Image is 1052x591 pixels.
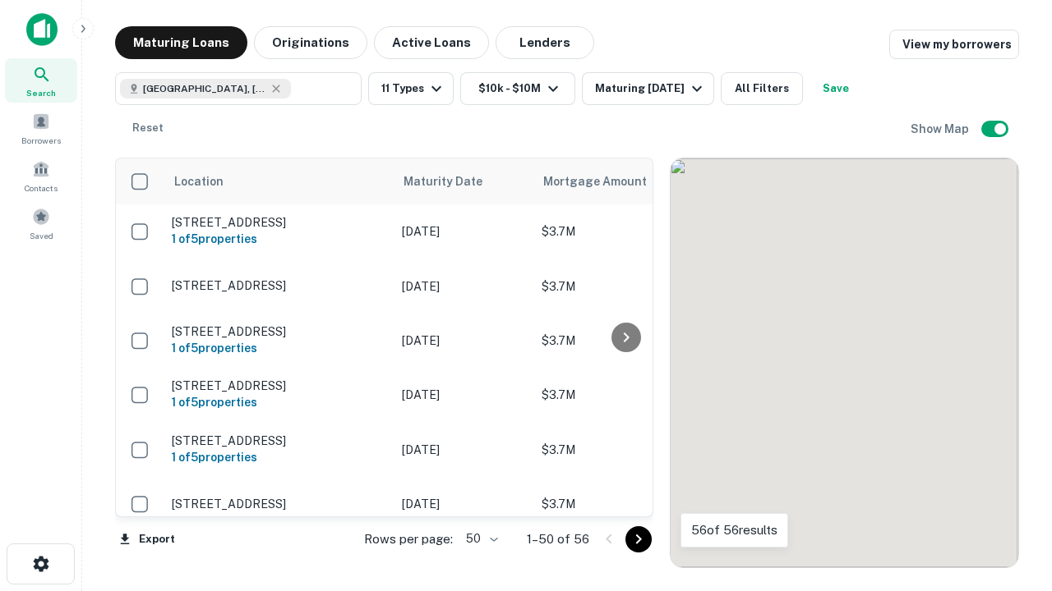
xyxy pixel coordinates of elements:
h6: 1 of 5 properties [172,339,385,357]
a: Contacts [5,153,77,198]
p: 1–50 of 56 [527,529,589,549]
p: $3.7M [542,277,706,295]
p: $3.7M [542,495,706,513]
p: $3.7M [542,332,706,350]
span: [GEOGRAPHIC_DATA], [GEOGRAPHIC_DATA] [143,81,266,96]
h6: 1 of 5 properties [172,393,385,411]
p: $3.7M [542,386,706,404]
div: 50 [459,527,501,551]
span: Mortgage Amount [543,172,668,191]
span: Borrowers [21,134,61,147]
a: Borrowers [5,106,77,150]
button: Export [115,527,179,552]
button: Go to next page [625,526,652,552]
h6: 1 of 5 properties [172,230,385,248]
p: [STREET_ADDRESS] [172,497,385,511]
p: [STREET_ADDRESS] [172,378,385,393]
p: $3.7M [542,222,706,241]
th: Maturity Date [394,158,533,204]
p: [STREET_ADDRESS] [172,433,385,448]
span: Maturity Date [404,172,504,191]
h6: 1 of 5 properties [172,448,385,466]
p: Rows per page: [364,529,453,549]
a: View my borrowers [889,30,1019,59]
p: [DATE] [402,441,525,459]
button: 11 Types [368,72,454,105]
th: Mortgage Amount [533,158,714,204]
p: 56 of 56 results [691,520,777,540]
span: Search [26,86,56,99]
p: [DATE] [402,495,525,513]
p: [DATE] [402,277,525,295]
button: Maturing Loans [115,26,247,59]
button: All Filters [721,72,803,105]
div: Maturing [DATE] [595,79,707,98]
h6: Show Map [911,120,971,138]
a: Saved [5,201,77,245]
button: $10k - $10M [460,72,575,105]
button: Lenders [496,26,594,59]
p: [DATE] [402,222,525,241]
p: [DATE] [402,332,525,350]
p: [STREET_ADDRESS] [172,324,385,339]
p: [STREET_ADDRESS] [172,215,385,230]
button: Save your search to get updates of matches that match your search criteria. [810,72,862,105]
iframe: Chat Widget [970,460,1052,538]
button: Reset [122,112,174,144]
span: Contacts [25,181,58,195]
span: Location [173,172,224,191]
button: Maturing [DATE] [582,72,714,105]
button: Originations [254,26,367,59]
span: Saved [30,229,53,242]
p: [DATE] [402,386,525,404]
p: [STREET_ADDRESS] [172,278,385,293]
div: 0 0 [671,158,1018,567]
a: Search [5,58,77,103]
img: capitalize-icon.png [26,13,58,46]
th: Location [164,158,394,204]
button: Active Loans [374,26,489,59]
p: $3.7M [542,441,706,459]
